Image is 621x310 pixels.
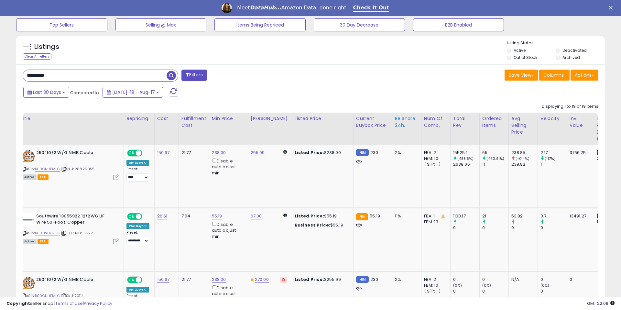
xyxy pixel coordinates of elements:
small: (0%) [482,283,491,288]
small: (-0.4%) [516,156,529,161]
div: FBM: 10 [424,156,445,161]
span: All listings currently available for purchase on Amazon [22,239,37,244]
div: Disable auto adjust min [212,157,243,176]
div: 21 [482,213,508,219]
b: Southwire 13055922 12/2WG UF Wire 50-Foot, Copper [36,213,115,227]
div: 2.17 [540,150,567,156]
div: $238.00 [295,150,348,156]
div: 0 [540,288,567,294]
div: 65 [482,150,508,156]
img: 51JgOslgquL._SL40_.jpg [22,150,35,163]
div: 0 [453,277,479,282]
button: Last 30 Days [23,87,69,98]
div: 1 [540,161,567,167]
b: Listed Price: [295,213,324,219]
a: Privacy Policy [84,300,112,306]
div: Listed Price [295,115,351,122]
a: 150.67 [157,149,170,156]
div: Amazon AI [126,160,149,166]
div: Win BuyBox [126,223,149,229]
span: 230 [370,149,378,156]
a: 26.61 [157,213,168,219]
div: 0 [540,277,567,282]
small: FBA [356,213,368,220]
small: (117%) [545,156,556,161]
b: Listed Price: [295,276,324,282]
div: ASIN: [22,150,119,179]
div: 0 [482,277,508,282]
img: Profile image for Georgie [222,3,232,13]
span: 55.19 [370,213,380,219]
div: Meet Amazon Data, done right. [237,5,348,11]
div: seller snap | | [6,301,112,307]
div: BB Share 24h. [395,115,419,129]
span: ON [128,214,136,219]
a: 238.00 [212,149,226,156]
img: 21Ay7vdtJBL._SL40_.jpg [22,213,35,226]
div: Avg Selling Price [511,115,535,136]
a: B00CNHEMLG [35,166,60,172]
div: 15525.1 [453,150,479,156]
b: 250' 10/2 W/G NMB Cable [36,277,115,284]
div: 3766.75 [570,150,589,156]
span: FBA [38,239,49,244]
div: Disable auto adjust min [212,284,243,303]
div: 238.85 [511,150,538,156]
h5: Listings [34,42,59,51]
div: N/A [511,277,533,282]
span: 2025-09-17 22:09 GMT [587,300,615,306]
div: Repricing [126,115,152,122]
div: 0 [482,288,508,294]
div: FBA: 1 [424,213,445,219]
button: Columns [539,70,570,81]
span: OFF [141,150,152,156]
a: B000VHDRDO [35,230,60,236]
small: FBM [356,276,369,283]
div: ASIN: [22,213,119,243]
small: (488.5%) [457,156,474,161]
b: 250' 10/2 W/G NMB Cable [36,150,115,158]
a: 55.19 [212,213,222,219]
div: 0 [540,225,567,231]
div: Fulfillment Cost [181,115,206,129]
a: 255.99 [251,149,265,156]
button: Selling @ Max [115,18,207,31]
div: 2% [395,150,416,156]
span: Last 30 Days [33,89,61,95]
div: 11 [482,161,508,167]
div: Min Price [212,115,245,122]
div: 0 [570,277,589,282]
label: Out of Stock [514,55,537,60]
p: Listing States: [507,40,605,46]
div: FBM: 13 [424,219,445,225]
span: OFF [141,214,152,219]
div: $55.19 [295,213,348,219]
div: [DATE] 18:19:18 [597,213,618,225]
div: 1130.17 [453,213,479,219]
div: Total Rev. [453,115,477,129]
div: Ordered Items [482,115,506,129]
div: [PERSON_NAME] [251,115,289,122]
div: Velocity [540,115,564,122]
div: 0.7 [540,213,567,219]
button: [DATE]-19 - Aug-17 [103,87,163,98]
i: DataHub... [250,5,281,11]
div: Disable auto adjust min [212,221,243,239]
img: 51JgOslgquL._SL40_.jpg [22,277,35,290]
div: Amazon AI [126,287,149,293]
button: Save View [505,70,538,81]
span: 230 [370,276,378,282]
span: | SKU: 13055922 [61,230,93,236]
a: Terms of Use [55,300,83,306]
a: 238.00 [212,276,226,283]
div: Current Buybox Price [356,115,389,129]
div: $55.19 [295,222,348,228]
span: | SKU: 28829055 [61,166,95,172]
div: Clear All Filters [23,53,51,60]
div: 11% [395,213,416,219]
div: 2638.06 [453,161,479,167]
span: [DATE]-19 - Aug-17 [112,89,155,95]
span: ON [128,277,136,283]
b: Listed Price: [295,149,324,156]
div: Preset: [126,167,149,182]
